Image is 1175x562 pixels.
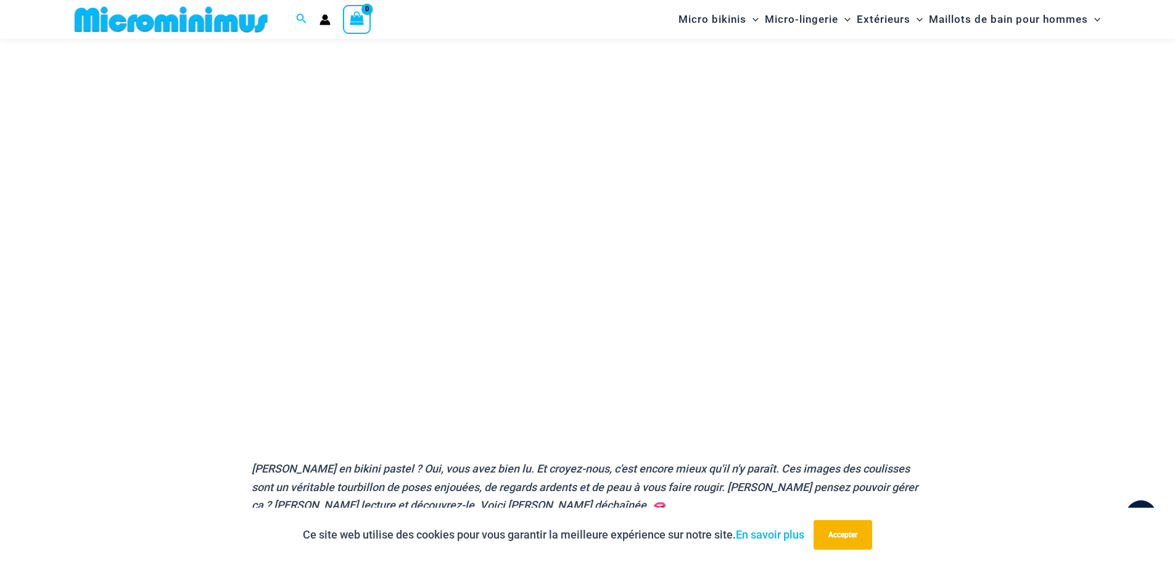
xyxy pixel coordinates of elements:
a: Lien vers l'icône de recherche [296,12,307,27]
button: Accepter [814,520,872,550]
a: ExtérieursMenu BasculerMenu Basculer [854,4,926,35]
a: Maillots de bain pour hommesMenu BasculerMenu Basculer [926,4,1103,35]
font: Micro-lingerie [765,13,838,25]
font: [PERSON_NAME] en bikini pastel ? Oui, vous avez bien lu. Et croyez-nous, c'est encore mieux qu'il... [252,462,918,511]
span: Menu Basculer [746,4,759,35]
font: Ce site web utilise des cookies pour vous garantir la meilleure expérience sur notre site. [303,528,736,541]
img: LOGO DE LA BOUTIQUE MM À PLAT [70,6,273,33]
font: Extérieurs [857,13,910,25]
nav: Navigation du site [674,2,1106,37]
span: Menu Basculer [910,4,923,35]
font: Maillots de bain pour hommes [929,13,1088,25]
a: En savoir plus [736,528,804,541]
span: Menu Basculer [1088,4,1100,35]
span: Menu Basculer [838,4,851,35]
font: Accepter [828,531,857,539]
a: Lien vers l'icône du compte [320,14,331,25]
a: Micro-lingerieMenu BasculerMenu Basculer [762,4,854,35]
a: Micro bikinisMenu BasculerMenu Basculer [675,4,762,35]
font: Micro bikinis [678,13,746,25]
a: Voir le panier, vide [343,5,371,33]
